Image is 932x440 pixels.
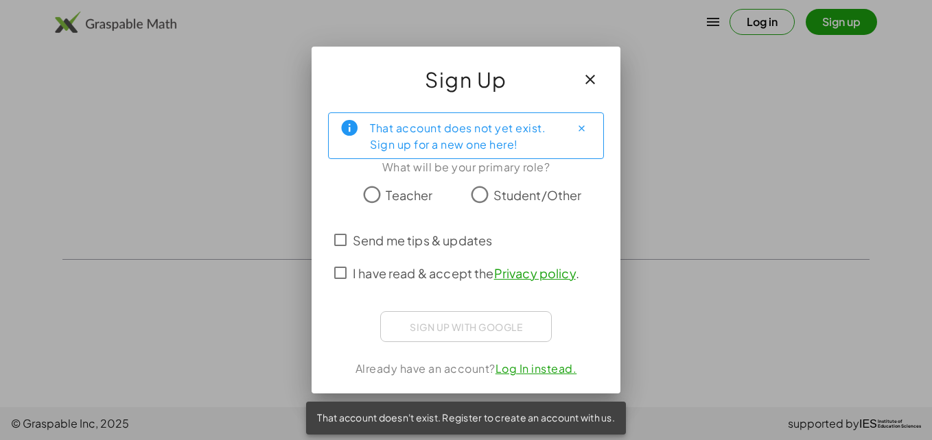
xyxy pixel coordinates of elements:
span: I have read & accept the . [353,264,579,282]
span: Send me tips & updates [353,231,492,249]
div: Already have an account? [328,360,604,377]
a: Privacy policy [494,265,576,281]
div: That account does not yet exist. Sign up for a new one here! [370,119,559,153]
span: Teacher [386,186,432,204]
span: Sign Up [425,63,507,96]
a: Log In instead. [496,361,577,376]
button: Close [570,117,592,139]
span: Student/Other [493,186,582,204]
div: That account doesn't exist. Register to create an account with us. [306,402,626,435]
div: What will be your primary role? [328,159,604,175]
